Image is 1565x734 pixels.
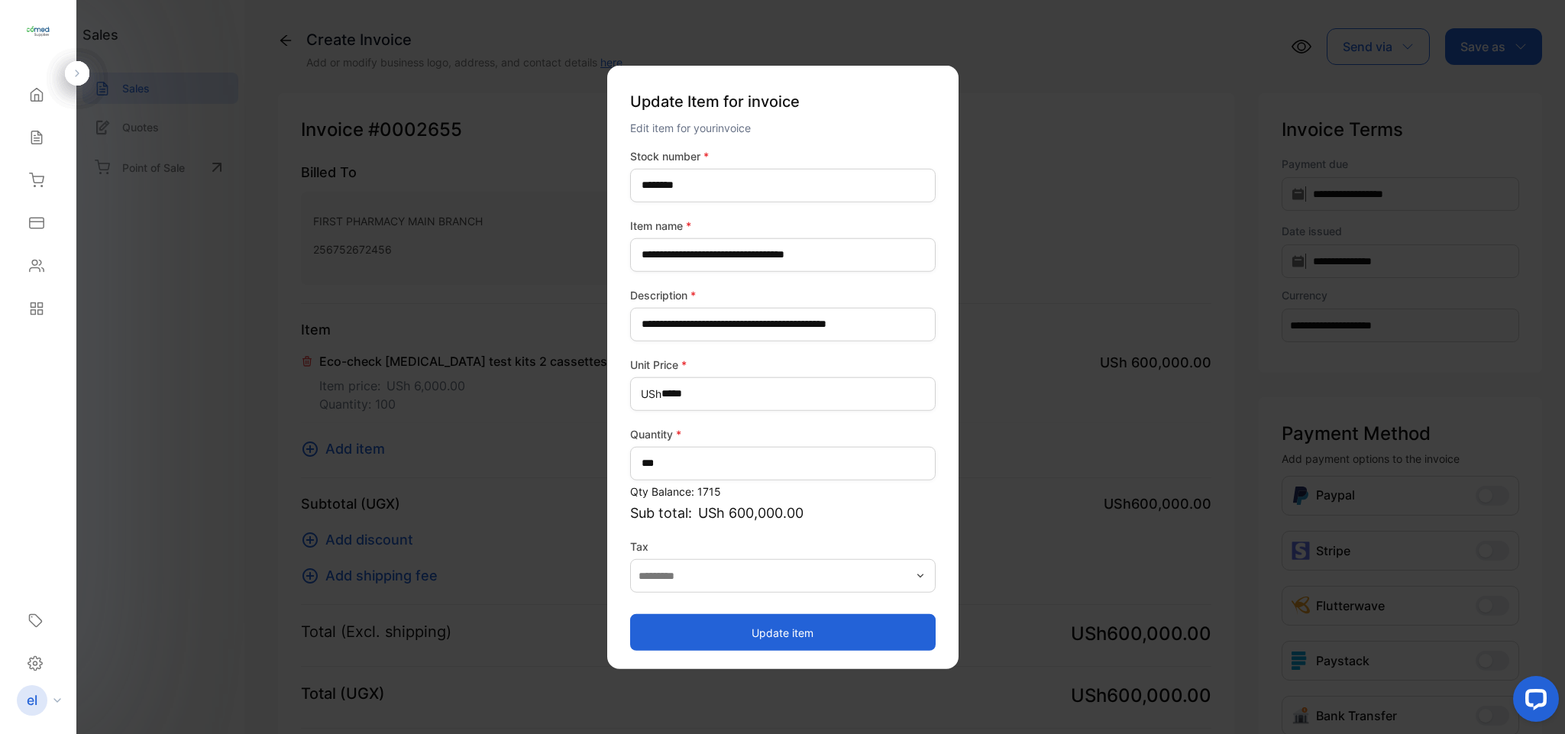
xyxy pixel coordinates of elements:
span: USh [641,386,661,402]
label: Unit Price [630,356,936,372]
span: USh 600,000.00 [698,502,804,522]
p: Update Item for invoice [630,83,936,118]
p: Qty Balance: 1715 [630,483,936,499]
iframe: LiveChat chat widget [1501,670,1565,734]
button: Update item [630,614,936,651]
label: Tax [630,538,936,554]
label: Stock number [630,147,936,163]
span: Edit item for your invoice [630,121,751,134]
p: Sub total: [630,502,936,522]
label: Item name [630,217,936,233]
label: Description [630,286,936,302]
img: logo [27,20,50,43]
p: el [27,690,37,710]
label: Quantity [630,425,936,441]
